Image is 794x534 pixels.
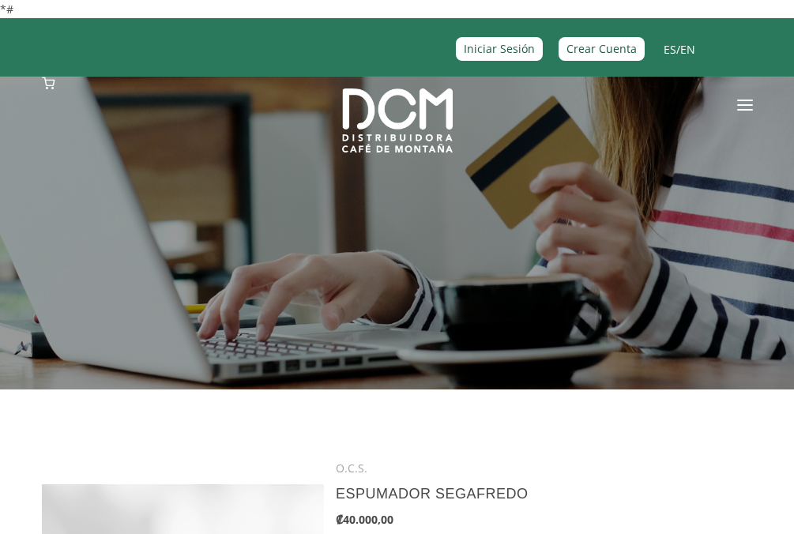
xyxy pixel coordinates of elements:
span: / [664,40,695,58]
a: Crear Cuenta [559,37,645,60]
a: ES [664,42,676,57]
b: ₡40.000,00 [336,512,393,527]
div: O.C.S. [336,459,765,477]
a: Iniciar Sesión [456,37,543,60]
a: ESPUMADOR SEGAFREDO [336,486,529,502]
a: EN [680,42,695,57]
